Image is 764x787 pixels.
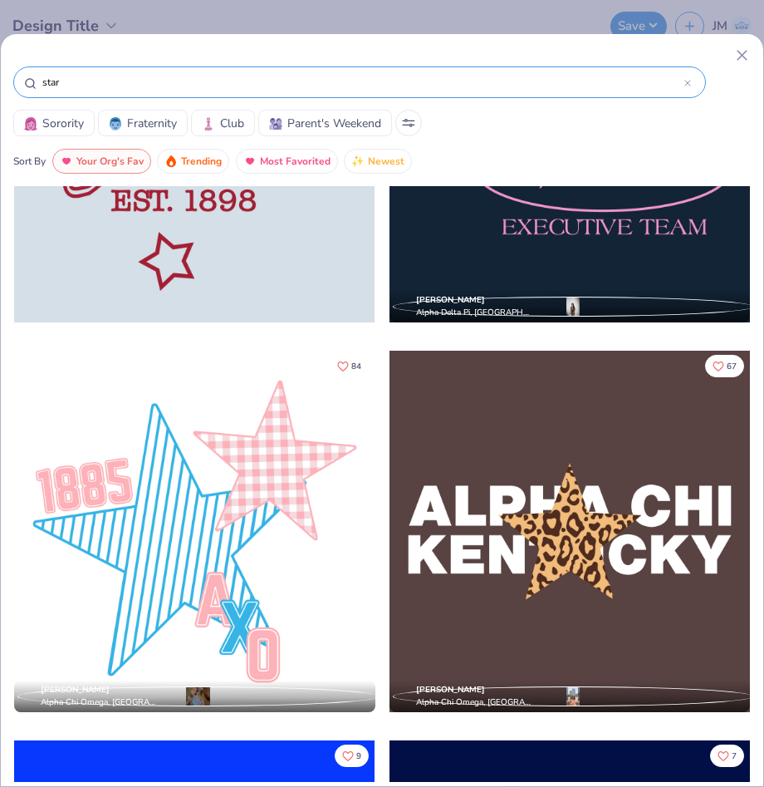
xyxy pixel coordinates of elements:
[236,149,338,174] button: Most Favorited
[76,152,144,171] span: Your Org's Fav
[157,149,229,174] button: Trending
[351,362,361,371] span: 84
[416,684,485,696] span: [PERSON_NAME]
[13,110,95,136] button: SororitySorority
[344,149,412,174] button: Newest
[732,751,737,760] span: 7
[269,117,282,130] img: Parent's Weekend
[258,110,392,136] button: Parent's WeekendParent's Weekend
[287,115,381,132] span: Parent's Weekend
[41,696,155,709] span: Alpha Chi Omega, [GEOGRAPHIC_DATA]
[202,117,215,130] img: Club
[710,745,744,767] button: Like
[330,355,369,377] button: Like
[60,155,73,168] img: most_fav.gif
[13,154,46,169] div: Sort By
[416,307,531,319] span: Alpha Delta Pi, [GEOGRAPHIC_DATA][US_STATE]
[727,362,737,371] span: 67
[127,115,177,132] span: Fraternity
[164,155,178,168] img: trending.gif
[41,74,684,91] input: Try "Alpha"
[181,152,222,171] span: Trending
[24,117,37,130] img: Sorority
[416,696,531,709] span: Alpha Chi Omega, [GEOGRAPHIC_DATA][US_STATE]
[220,115,244,132] span: Club
[41,684,110,696] span: [PERSON_NAME]
[356,751,361,760] span: 9
[52,149,151,174] button: Your Org's Fav
[42,115,84,132] span: Sorority
[351,155,365,168] img: newest.gif
[98,110,188,136] button: FraternityFraternity
[368,152,404,171] span: Newest
[395,110,422,136] button: Sort Popup Button
[243,155,257,168] img: most_fav.gif
[260,152,331,171] span: Most Favorited
[191,110,255,136] button: ClubClub
[109,117,122,130] img: Fraternity
[416,294,485,306] span: [PERSON_NAME]
[335,745,369,767] button: Like
[705,355,744,377] button: Like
